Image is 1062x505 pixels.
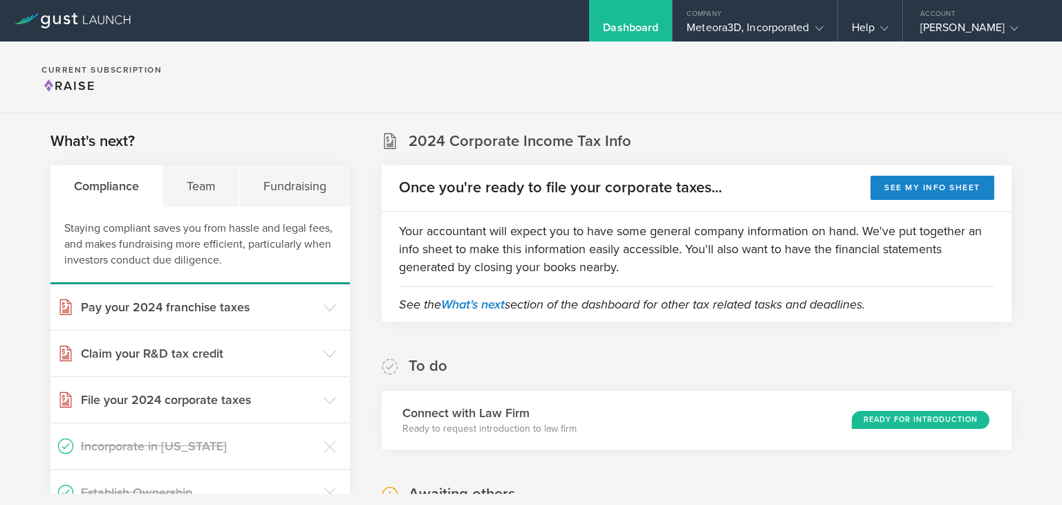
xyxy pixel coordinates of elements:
div: Connect with Law FirmReady to request introduction to law firmReady for Introduction [382,391,1012,450]
a: What's next [441,297,505,312]
p: Ready to request introduction to law firm [402,422,577,436]
span: Raise [41,78,95,93]
h2: What's next? [50,131,135,151]
h3: Connect with Law Firm [402,404,577,422]
div: Help [852,21,888,42]
h2: Current Subscription [41,66,162,74]
div: Dashboard [603,21,658,42]
h2: Once you're ready to file your corporate taxes... [399,178,722,198]
h2: Awaiting others [409,484,515,504]
div: Compliance [50,165,163,207]
p: Your accountant will expect you to have some general company information on hand. We've put toget... [399,222,994,276]
button: See my info sheet [870,176,994,200]
h3: File your 2024 corporate taxes [81,391,317,409]
em: See the section of the dashboard for other tax related tasks and deadlines. [399,297,865,312]
div: Team [163,165,240,207]
div: Ready for Introduction [852,411,989,429]
h3: Establish Ownership [81,484,317,502]
h2: To do [409,356,447,376]
h3: Pay your 2024 franchise taxes [81,298,317,316]
h2: 2024 Corporate Income Tax Info [409,131,631,151]
div: Meteora3D, Incorporated [687,21,823,42]
div: Staying compliant saves you from hassle and legal fees, and makes fundraising more efficient, par... [50,207,350,284]
div: Fundraising [240,165,350,207]
h3: Claim your R&D tax credit [81,345,317,362]
div: [PERSON_NAME] [920,21,1038,42]
h3: Incorporate in [US_STATE] [81,437,317,455]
